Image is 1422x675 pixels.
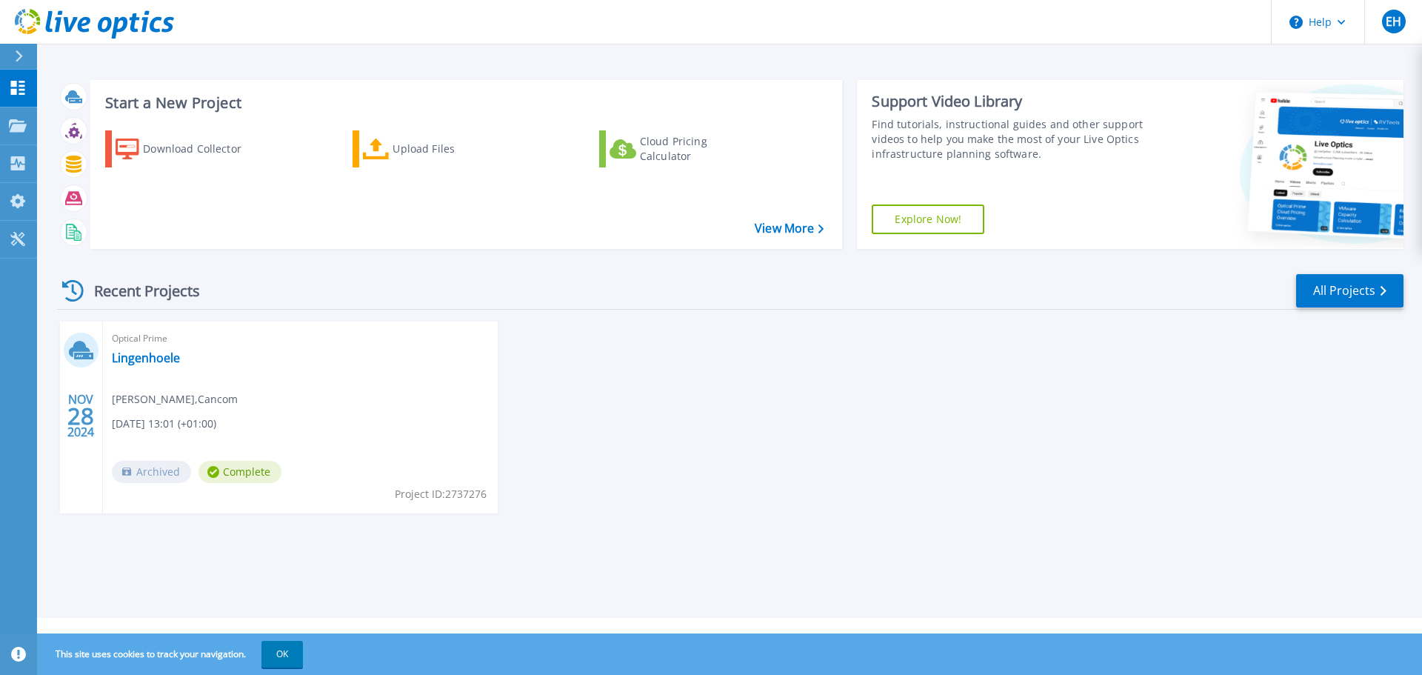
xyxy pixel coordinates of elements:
[67,389,95,443] div: NOV 2024
[640,134,758,164] div: Cloud Pricing Calculator
[872,117,1150,162] div: Find tutorials, instructional guides and other support videos to help you make the most of your L...
[1296,274,1403,307] a: All Projects
[872,92,1150,111] div: Support Video Library
[112,391,238,408] span: [PERSON_NAME] , Cancom
[112,416,216,432] span: [DATE] 13:01 (+01:00)
[57,273,220,309] div: Recent Projects
[105,95,824,111] h3: Start a New Project
[872,205,984,234] a: Explore Now!
[67,410,94,422] span: 28
[599,130,764,167] a: Cloud Pricing Calculator
[143,134,261,164] div: Download Collector
[41,641,303,668] span: This site uses cookies to track your navigation.
[353,130,518,167] a: Upload Files
[105,130,270,167] a: Download Collector
[112,350,180,365] a: Lingenhoele
[261,641,303,668] button: OK
[112,461,191,483] span: Archived
[395,486,487,502] span: Project ID: 2737276
[393,134,511,164] div: Upload Files
[1386,16,1401,27] span: EH
[755,222,824,236] a: View More
[198,461,281,483] span: Complete
[112,330,489,347] span: Optical Prime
